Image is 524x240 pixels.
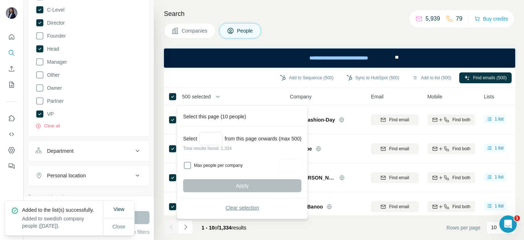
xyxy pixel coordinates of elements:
[456,14,462,23] p: 79
[452,146,470,152] span: Find both
[427,201,475,212] button: Find both
[22,206,103,214] p: Added to the list(s) successfully.
[427,114,475,125] button: Find both
[219,225,232,231] span: 1,334
[426,14,440,23] p: 5,939
[473,75,507,81] span: Find emails (500)
[44,97,64,105] span: Partner
[164,9,515,19] h4: Search
[371,172,419,183] button: Find email
[389,117,409,123] span: Find email
[514,215,520,221] span: 1
[299,174,335,181] span: [PERSON_NAME] AB
[474,14,508,24] button: Buy credits
[484,93,494,100] span: Lists
[427,93,442,100] span: Mobile
[44,58,67,66] span: Manager
[6,7,17,19] img: Avatar
[44,19,65,26] span: Director
[6,46,17,59] button: Search
[28,193,149,200] p: Company information
[459,72,512,83] button: Find emails (500)
[371,114,419,125] button: Find email
[6,144,17,157] button: Dashboard
[290,93,312,100] span: Company
[182,27,208,34] span: Companies
[113,206,124,212] span: View
[202,225,246,231] span: results
[495,145,504,151] span: 1 list
[299,203,323,210] span: By Banoo
[237,27,254,34] span: People
[6,30,17,43] button: Quick start
[199,132,223,145] input: Select a number (up to 500)
[6,112,17,125] button: Use Surfe on LinkedIn
[44,110,54,118] span: VP
[44,71,60,79] span: Other
[371,201,419,212] button: Find email
[342,72,404,83] button: Sync to HubSpot (500)
[452,203,470,210] span: Find both
[371,93,384,100] span: Email
[225,204,259,211] span: Clear selection
[164,49,515,68] iframe: Banner
[202,225,215,231] span: 1 - 10
[427,172,475,183] button: Find both
[44,84,62,92] span: Owner
[495,116,504,122] span: 1 list
[389,174,409,181] span: Find email
[179,107,306,126] div: Select this page (10 people)
[447,224,481,231] span: Rows per page
[371,143,419,154] button: Find email
[452,117,470,123] span: Find both
[275,72,338,83] button: Add to Sequence (500)
[6,62,17,75] button: Enrich CSV
[194,162,276,169] label: Max people per company
[47,172,86,179] div: Personal location
[35,123,60,129] button: Clear all
[495,174,504,180] span: 1 list
[44,6,64,13] span: C-Level
[491,224,497,231] p: 10
[499,215,517,233] iframe: Intercom live chat
[215,225,219,231] span: of
[22,215,103,230] p: Added to swedish company people ([DATE]).
[389,146,409,152] span: Find email
[178,220,193,234] button: Navigate to next page
[183,145,301,152] p: Total results found: 1,334
[44,45,59,52] span: Head
[183,132,301,145] div: Select from this page onwards (max 500)
[427,143,475,154] button: Find both
[28,142,149,160] button: Department
[6,128,17,141] button: Use Surfe API
[28,167,149,184] button: Personal location
[47,147,73,155] div: Department
[452,174,470,181] span: Find both
[6,78,17,91] button: My lists
[113,223,126,230] span: Close
[407,72,456,83] button: Add to list (500)
[44,32,66,39] span: Founder
[299,116,335,123] span: A-Fashion-Day
[182,93,211,100] span: 500 selected
[495,203,504,209] span: 1 list
[183,201,301,214] button: Clear selection
[108,203,129,216] button: View
[389,203,409,210] span: Find email
[107,220,131,233] button: Close
[6,160,17,173] button: Feedback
